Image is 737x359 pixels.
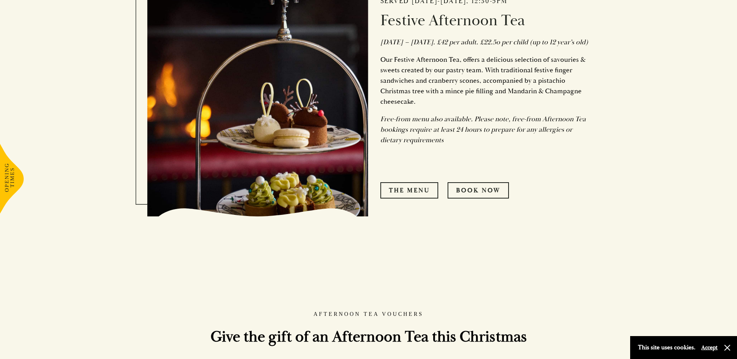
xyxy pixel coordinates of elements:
[701,344,718,351] button: Accept
[380,54,590,107] p: Our Festive Afternoon Tea, offers a delicious selection of savouries & sweets created by our past...
[380,38,588,47] em: [DATE] – [DATE]. £42 per adult. £22.5o per child (up to 12 year’s old)
[638,342,695,353] p: This site uses cookies.
[314,311,423,317] h2: Afternoon Tea Vouchers
[723,344,731,352] button: Close and accept
[192,326,546,347] h3: Give the gift of an Afternoon Tea this Christmas
[380,115,586,145] em: Free-from menu also available. Please note, free-from Afternoon Tea bookings require at least 24 ...
[380,182,438,199] a: The Menu
[380,11,590,30] h3: Festive Afternoon Tea
[448,182,509,199] a: Book Now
